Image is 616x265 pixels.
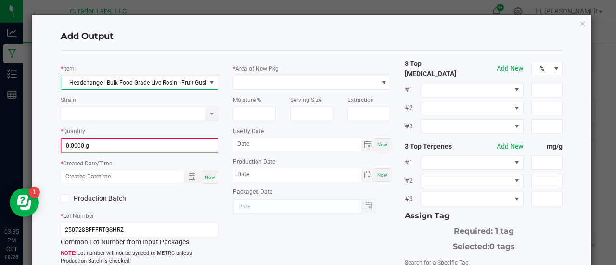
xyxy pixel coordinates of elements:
[61,193,132,203] label: Production Batch
[405,103,421,113] span: #2
[61,171,174,183] input: Created Datetime
[233,138,361,150] input: Date
[497,63,524,74] button: Add New
[405,121,421,131] span: #3
[61,76,206,89] span: Headchange - Bulk Food Grade Live Rosin - Fruit Gusherz
[235,64,279,73] label: Area of New Pkg
[361,138,375,151] span: Toggle calendar
[405,176,421,186] span: #2
[233,127,264,136] label: Use By Date
[405,194,421,204] span: #3
[421,174,523,188] span: NO DATA FOUND
[421,192,523,206] span: NO DATA FOUND
[405,222,563,237] div: Required: 1 tag
[290,96,321,104] label: Serving Size
[347,96,374,104] label: Extraction
[28,187,40,198] iframe: Resource center unread badge
[233,157,275,166] label: Production Date
[63,127,85,136] label: Quantity
[377,142,387,147] span: Now
[405,141,468,151] strong: 3 Top Terpenes
[63,64,75,73] label: Item
[361,168,375,182] span: Toggle calendar
[497,141,524,151] button: Add New
[63,159,112,168] label: Created Date/Time
[421,155,523,170] span: NO DATA FOUND
[61,96,76,104] label: Strain
[489,242,515,251] span: 0 tags
[405,59,468,79] strong: 3 Top [MEDICAL_DATA]
[184,171,203,183] span: Toggle popup
[205,175,215,180] span: Now
[405,157,421,167] span: #1
[531,141,563,151] strong: mg/g
[61,30,563,43] h4: Add Output
[405,237,563,252] div: Selected:
[532,62,551,76] span: %
[377,172,387,177] span: Now
[405,210,563,222] div: Assign Tag
[233,168,361,180] input: Date
[405,85,421,95] span: #1
[61,223,218,247] div: Common Lot Number from Input Packages
[10,188,38,217] iframe: Resource center
[63,212,94,220] label: Lot Number
[233,188,272,196] label: Packaged Date
[233,96,261,104] label: Moisture %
